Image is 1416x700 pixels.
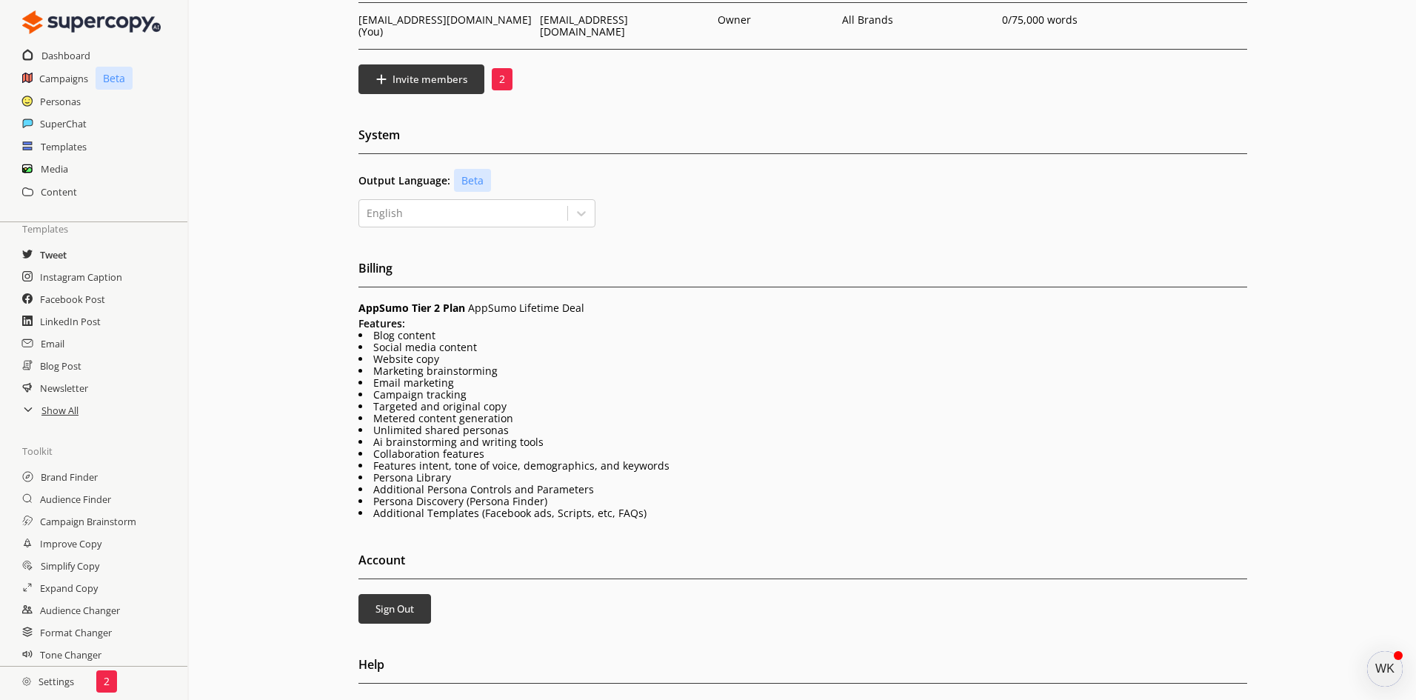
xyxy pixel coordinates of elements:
[358,507,1247,519] li: Additional Templates (Facebook ads, Scripts, etc, FAQs)
[40,644,101,666] a: Tone Changer
[358,64,485,94] button: Invite members
[41,181,77,203] a: Content
[1002,14,1155,26] p: 0 /75,000 words
[40,288,105,310] a: Facebook Post
[718,14,751,26] p: Owner
[375,602,414,616] b: Sign Out
[41,158,68,180] a: Media
[104,676,110,687] p: 2
[40,310,101,333] a: LinkedIn Post
[358,460,1247,472] li: Features intent, tone of voice, demographics, and keywords
[358,353,1247,365] li: Website copy
[393,73,467,86] b: Invite members
[358,549,1247,579] h2: Account
[358,316,405,330] b: Features:
[40,488,111,510] a: Audience Finder
[40,577,98,599] a: Expand Copy
[358,413,1247,424] li: Metered content generation
[358,341,1247,353] li: Social media content
[358,496,1247,507] li: Persona Discovery (Persona Finder)
[40,266,122,288] a: Instagram Caption
[96,67,133,90] p: Beta
[40,510,136,533] a: Campaign Brainstorm
[358,175,450,187] b: Output Language:
[358,124,1247,154] h2: System
[358,257,1247,287] h2: Billing
[1367,651,1403,687] div: atlas-message-author-avatar
[358,594,431,624] button: Sign Out
[40,621,112,644] a: Format Changer
[358,377,1247,389] li: Email marketing
[842,14,898,26] p: All Brands
[499,73,505,85] p: 2
[41,333,64,355] a: Email
[358,365,1247,377] li: Marketing brainstorming
[40,533,101,555] a: Improve Copy
[358,436,1247,448] li: Ai brainstorming and writing tools
[40,377,88,399] a: Newsletter
[358,401,1247,413] li: Targeted and original copy
[40,90,81,113] a: Personas
[454,169,491,192] p: Beta
[41,555,99,577] a: Simplify Copy
[358,301,465,315] span: AppSumo Tier 2 Plan
[358,653,1247,684] h2: Help
[358,389,1247,401] li: Campaign tracking
[358,302,1247,314] p: AppSumo Lifetime Deal
[40,355,81,377] a: Blog Post
[41,44,90,67] a: Dashboard
[358,330,1247,341] li: Blog content
[40,113,87,135] a: SuperChat
[358,448,1247,460] li: Collaboration features
[40,244,67,266] a: Tweet
[41,136,87,158] a: Templates
[358,472,1247,484] li: Persona Library
[540,14,710,38] p: [EMAIL_ADDRESS][DOMAIN_NAME]
[358,484,1247,496] li: Additional Persona Controls and Parameters
[358,424,1247,436] li: Unlimited shared personas
[358,14,532,38] p: [EMAIL_ADDRESS][DOMAIN_NAME] (You)
[22,677,31,686] img: Close
[40,599,120,621] a: Audience Changer
[41,466,98,488] a: Brand Finder
[22,7,161,37] img: Close
[41,399,79,421] a: Show All
[1367,651,1403,687] button: atlas-launcher
[39,67,88,90] a: Campaigns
